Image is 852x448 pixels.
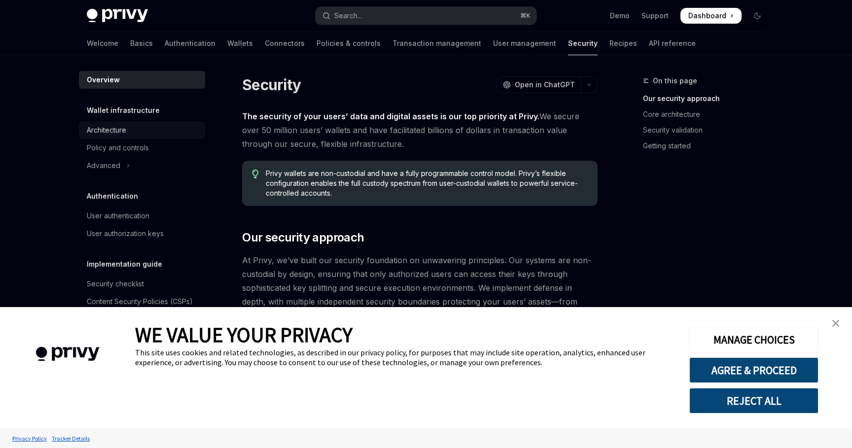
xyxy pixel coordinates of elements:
[227,32,253,55] a: Wallets
[135,322,353,347] span: WE VALUE YOUR PRIVACY
[641,11,669,21] a: Support
[79,293,205,310] a: Content Security Policies (CSPs)
[609,32,637,55] a: Recipes
[515,80,575,90] span: Open in ChatGPT
[49,430,92,447] a: Tracker Details
[87,210,149,222] div: User authentication
[79,121,205,139] a: Architecture
[87,296,193,308] div: Content Security Policies (CSPs)
[689,327,818,352] button: MANAGE CHOICES
[135,347,674,367] div: This site uses cookies and related technologies, as described in our privacy policy, for purposes...
[610,11,630,21] a: Demo
[87,278,144,290] div: Security checklist
[79,275,205,293] a: Security checklist
[87,160,120,172] div: Advanced
[165,32,215,55] a: Authentication
[643,106,773,122] a: Core architecture
[87,190,138,202] h5: Authentication
[130,32,153,55] a: Basics
[643,122,773,138] a: Security validation
[87,32,118,55] a: Welcome
[87,74,120,86] div: Overview
[317,32,381,55] a: Policies & controls
[689,357,818,383] button: AGREE & PROCEED
[334,10,362,22] div: Search...
[242,109,598,151] span: We secure over 50 million users’ wallets and have facilitated billions of dollars in transaction ...
[79,207,205,225] a: User authentication
[520,12,531,20] span: ⌘ K
[79,225,205,242] a: User authorization keys
[832,320,839,327] img: close banner
[316,7,536,25] button: Open search
[15,333,120,376] img: company logo
[689,388,818,414] button: REJECT ALL
[87,104,160,116] h5: Wallet infrastructure
[688,11,726,21] span: Dashboard
[252,170,259,178] svg: Tip
[649,32,696,55] a: API reference
[493,32,556,55] a: User management
[79,71,205,89] a: Overview
[10,430,49,447] a: Privacy Policy
[79,139,205,157] a: Policy and controls
[87,228,164,240] div: User authorization keys
[653,75,697,87] span: On this page
[87,9,148,23] img: dark logo
[749,8,765,24] button: Toggle dark mode
[497,76,581,93] button: Open in ChatGPT
[242,111,539,121] strong: The security of your users’ data and digital assets is our top priority at Privy.
[680,8,742,24] a: Dashboard
[826,313,846,333] a: close banner
[242,253,598,322] span: At Privy, we’ve built our security foundation on unwavering principles. Our systems are non-custo...
[643,91,773,106] a: Our security approach
[87,258,162,270] h5: Implementation guide
[266,169,588,198] span: Privy wallets are non-custodial and have a fully programmable control model. Privy’s flexible con...
[79,157,205,174] button: Toggle Advanced section
[242,230,364,245] span: Our security approach
[643,138,773,154] a: Getting started
[87,142,149,154] div: Policy and controls
[87,124,126,136] div: Architecture
[392,32,481,55] a: Transaction management
[242,76,301,94] h1: Security
[265,32,305,55] a: Connectors
[568,32,598,55] a: Security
